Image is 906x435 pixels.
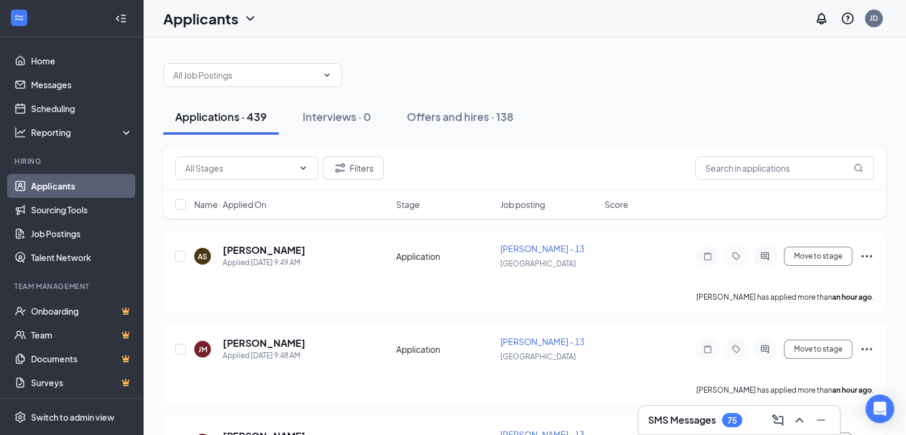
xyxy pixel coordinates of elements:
a: SurveysCrown [31,371,133,394]
svg: Ellipses [860,342,874,356]
div: Applied [DATE] 9:48 AM [223,350,306,362]
button: Filter Filters [323,156,384,180]
span: [GEOGRAPHIC_DATA] [500,259,576,268]
svg: Settings [14,411,26,423]
div: 75 [727,415,737,425]
div: Offers and hires · 138 [407,109,513,124]
button: ComposeMessage [768,411,787,430]
div: Applications · 439 [175,109,267,124]
div: Interviews · 0 [303,109,371,124]
svg: Tag [729,251,743,261]
div: Reporting [31,126,133,138]
a: Scheduling [31,97,133,120]
b: an hour ago [832,293,872,302]
svg: WorkstreamLogo [13,12,25,24]
h5: [PERSON_NAME] [223,244,306,257]
div: JM [198,344,207,355]
span: Name · Applied On [194,198,266,210]
button: Minimize [811,411,830,430]
div: Application [396,343,493,355]
a: Home [31,49,133,73]
p: [PERSON_NAME] has applied more than . [696,292,874,302]
svg: Filter [333,161,347,175]
svg: ChevronDown [322,70,332,80]
span: [GEOGRAPHIC_DATA] [500,352,576,361]
input: All Job Postings [173,69,317,82]
svg: Tag [729,344,743,354]
svg: ComposeMessage [771,413,785,427]
svg: Minimize [814,413,828,427]
a: Messages [31,73,133,97]
svg: ActiveChat [758,251,772,261]
div: Switch to admin view [31,411,114,423]
a: Talent Network [31,246,133,269]
svg: MagnifyingGlass [854,163,863,173]
input: All Stages [185,161,294,175]
svg: Analysis [14,126,26,138]
svg: ActiveChat [758,344,772,354]
div: Open Intercom Messenger [865,394,894,423]
h1: Applicants [163,8,238,29]
div: AS [198,251,207,262]
span: Stage [396,198,420,210]
div: JD [870,13,878,23]
svg: Collapse [115,13,127,24]
button: Move to stage [784,340,852,359]
a: Applicants [31,174,133,198]
svg: Note [700,344,715,354]
svg: Notifications [814,11,829,26]
button: Move to stage [784,247,852,266]
span: [PERSON_NAME] - 13 [500,243,584,254]
span: Score [605,198,628,210]
a: Sourcing Tools [31,198,133,222]
svg: QuestionInfo [840,11,855,26]
a: DocumentsCrown [31,347,133,371]
div: Application [396,250,493,262]
p: [PERSON_NAME] has applied more than . [696,385,874,395]
svg: ChevronDown [243,11,257,26]
h5: [PERSON_NAME] [223,337,306,350]
div: Team Management [14,281,130,291]
svg: Ellipses [860,249,874,263]
h3: SMS Messages [648,414,716,427]
a: OnboardingCrown [31,299,133,323]
a: Job Postings [31,222,133,246]
div: Applied [DATE] 9:49 AM [223,257,306,269]
svg: ChevronUp [792,413,807,427]
svg: Note [700,251,715,261]
span: Job posting [500,198,545,210]
svg: ChevronDown [298,163,308,173]
div: Hiring [14,156,130,166]
a: TeamCrown [31,323,133,347]
b: an hour ago [832,386,872,394]
button: ChevronUp [790,411,809,430]
input: Search in applications [695,156,874,180]
span: [PERSON_NAME] - 13 [500,336,584,347]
